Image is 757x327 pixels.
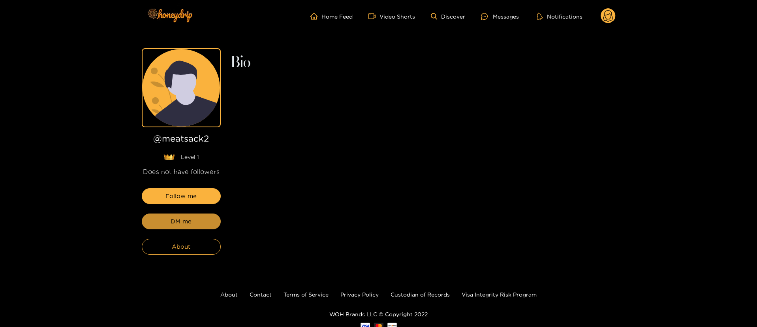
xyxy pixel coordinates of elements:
a: Terms of Service [284,291,329,297]
span: Level 1 [181,153,199,161]
a: Custodian of Records [391,291,450,297]
span: video-camera [368,13,379,20]
span: home [310,13,321,20]
span: About [172,242,190,251]
a: About [220,291,238,297]
a: Video Shorts [368,13,415,20]
span: Follow me [165,191,197,201]
a: Home Feed [310,13,353,20]
button: DM me [142,214,221,229]
button: Follow me [142,188,221,204]
button: Notifications [535,12,585,20]
a: Visa Integrity Risk Program [462,291,537,297]
div: Messages [481,12,519,21]
span: DM me [171,217,192,226]
h2: Bio [230,56,616,70]
img: lavel grade [163,154,175,160]
button: About [142,239,221,255]
a: Privacy Policy [340,291,379,297]
h1: @ meatsack2 [142,134,221,147]
div: Does not have followers [142,167,221,176]
a: Contact [250,291,272,297]
a: Discover [431,13,465,20]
